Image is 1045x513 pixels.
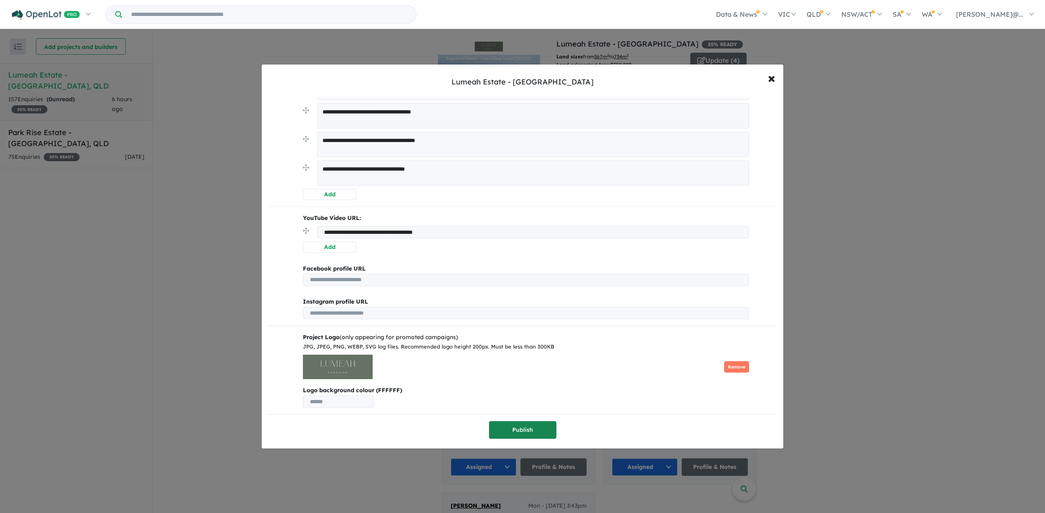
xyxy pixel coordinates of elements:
[303,333,749,342] div: (only appearing for promoted campaigns)
[303,213,749,223] p: YouTube Video URL:
[303,107,309,113] img: drag.svg
[956,10,1023,18] span: [PERSON_NAME]@...
[451,77,594,87] div: Lumeah Estate - [GEOGRAPHIC_DATA]
[124,6,414,23] input: Try estate name, suburb, builder or developer
[489,421,556,439] button: Publish
[303,189,356,200] button: Add
[303,265,366,272] b: Facebook profile URL
[303,342,749,351] div: JPG, JPEG, PNG, WEBP, SVG log files. Recommended logo height 200px. Must be less than 300KB
[303,136,309,142] img: drag.svg
[12,10,80,20] img: Openlot PRO Logo White
[303,164,309,171] img: drag.svg
[303,386,749,395] b: Logo background colour (FFFFFF)
[303,333,340,341] b: Project Logo
[724,361,749,373] button: Remove
[303,228,309,234] img: drag.svg
[303,298,368,305] b: Instagram profile URL
[303,242,356,253] button: Add
[768,69,775,87] span: ×
[303,355,373,379] img: Lumeah%20Estate%20-%20Peregian%20Springs___1706830709.png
